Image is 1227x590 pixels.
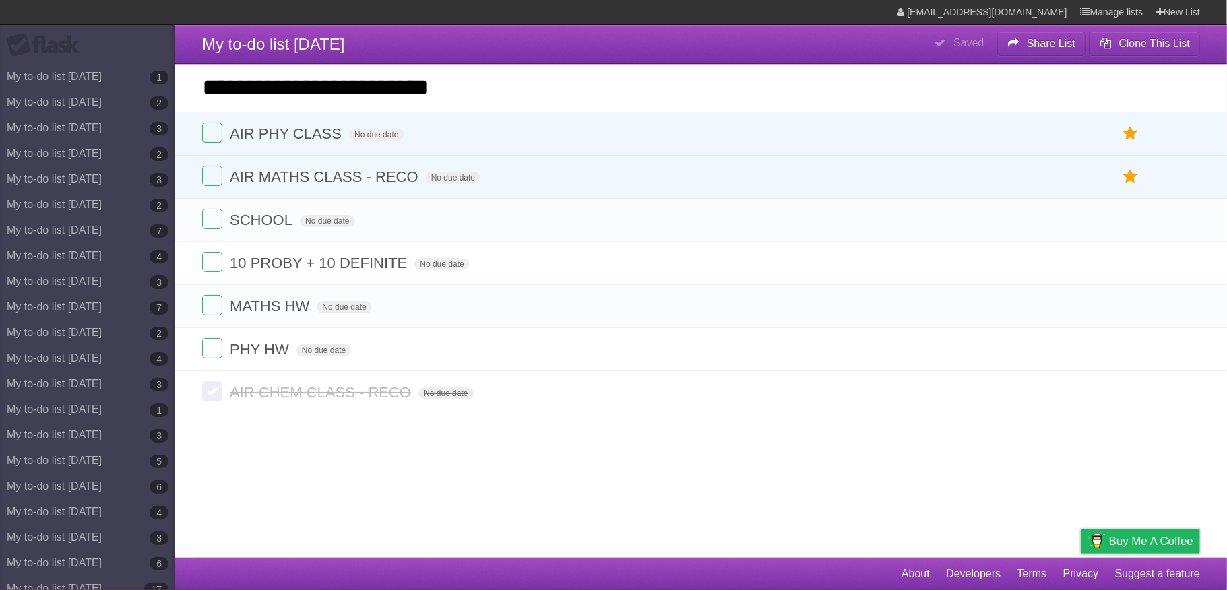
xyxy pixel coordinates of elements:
b: 2 [150,147,168,161]
span: No due date [300,215,354,227]
b: 3 [150,173,168,187]
a: Privacy [1063,561,1098,587]
img: Buy me a coffee [1088,529,1106,552]
span: AIR PHY CLASS [230,125,345,142]
label: Star task [1118,123,1143,145]
b: Saved [953,37,984,48]
a: Developers [946,561,1001,587]
span: SCHOOL [230,211,296,228]
b: 3 [150,531,168,545]
b: Share List [1027,38,1075,49]
b: 5 [150,455,168,468]
button: Clone This List [1089,32,1200,56]
a: Terms [1017,561,1047,587]
label: Star task [1118,166,1143,188]
span: 10 PROBY + 10 DEFINITE [230,255,410,271]
b: 4 [150,250,168,263]
b: 6 [150,480,168,494]
label: Done [202,381,222,401]
b: 4 [150,506,168,519]
b: 2 [150,327,168,340]
div: Flask [7,33,88,57]
label: Done [202,166,222,186]
span: AIR CHEM CLASS - RECO [230,384,414,401]
b: 3 [150,122,168,135]
b: 1 [150,71,168,84]
b: 3 [150,429,168,442]
span: No due date [317,301,371,313]
span: My to-do list [DATE] [202,35,345,53]
label: Done [202,338,222,358]
label: Done [202,252,222,272]
label: Done [202,123,222,143]
span: No due date [296,344,351,356]
label: Done [202,209,222,229]
span: No due date [418,387,473,399]
b: Clone This List [1119,38,1190,49]
span: AIR MATHS CLASS - RECO [230,168,422,185]
label: Done [202,295,222,315]
b: 1 [150,403,168,417]
b: 3 [150,378,168,391]
a: Suggest a feature [1115,561,1200,587]
b: 7 [150,301,168,315]
span: MATHS HW [230,298,313,315]
span: No due date [349,129,404,141]
b: 4 [150,352,168,366]
b: 6 [150,557,168,570]
span: No due date [414,258,469,270]
a: Buy me a coffee [1081,529,1200,554]
span: No due date [426,172,480,184]
button: Share List [997,32,1086,56]
b: 2 [150,199,168,212]
b: 7 [150,224,168,238]
b: 3 [150,275,168,289]
span: PHY HW [230,341,292,358]
a: About [902,561,930,587]
span: Buy me a coffee [1109,529,1193,553]
b: 2 [150,96,168,110]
